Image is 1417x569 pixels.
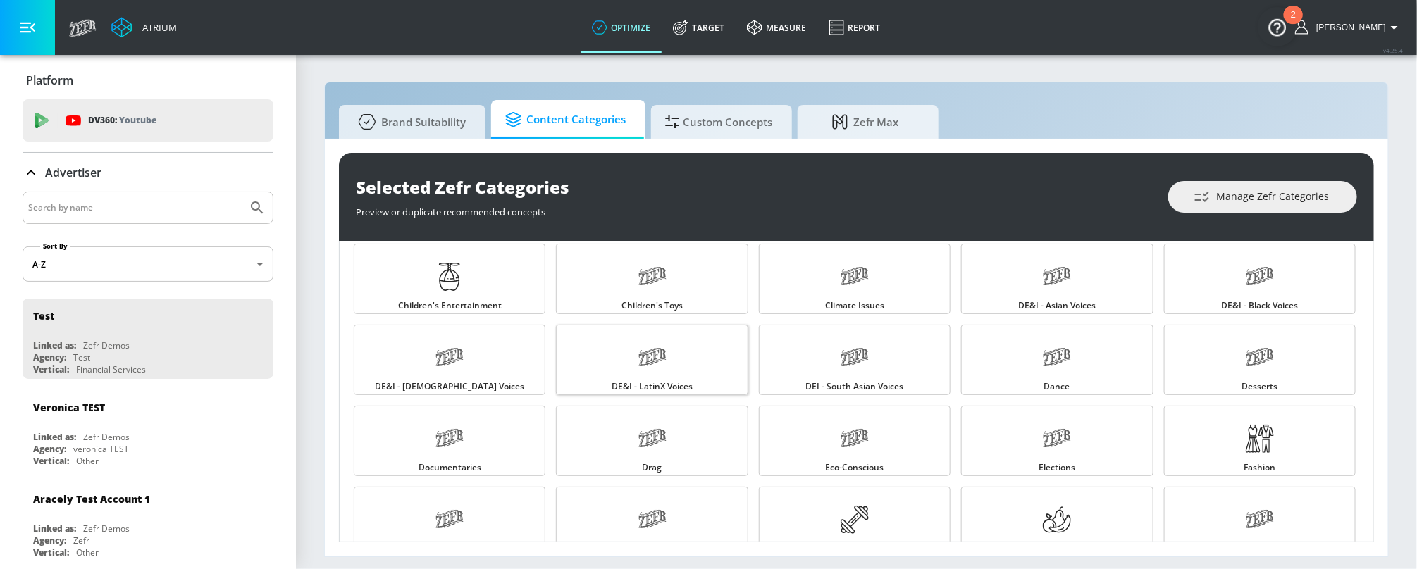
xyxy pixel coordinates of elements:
[621,301,683,310] span: Children's Toys
[356,199,1154,218] div: Preview or duplicate recommended concepts
[662,2,736,53] a: Target
[23,390,273,470] div: Veronica TESTLinked as:Zefr DemosAgency:veronica TESTVertical:Other
[73,534,89,546] div: Zefr
[556,406,748,476] a: Drag
[23,299,273,379] div: TestLinked as:Zefr DemosAgency:TestVertical:Financial Services
[736,2,817,53] a: measure
[23,153,273,192] div: Advertiser
[88,113,156,128] p: DV360:
[33,351,66,363] div: Agency:
[817,2,891,53] a: Report
[556,244,748,314] a: Children's Toys
[354,325,545,395] a: DE&I - [DEMOGRAPHIC_DATA] Voices
[759,244,951,314] a: Climate Issues
[1242,382,1277,391] span: Desserts
[1196,188,1329,206] span: Manage Zefr Categories
[26,73,73,88] p: Platform
[1244,463,1275,472] span: Fashion
[73,351,90,363] div: Test
[23,482,273,562] div: Aracely Test Account 1Linked as:Zefr DemosAgency:ZefrVertical:Other
[28,199,242,217] input: Search by name
[73,443,129,455] div: veronica TEST
[825,301,884,310] span: Climate Issues
[33,546,69,558] div: Vertical:
[356,175,1154,199] div: Selected Zefr Categories
[556,325,748,395] a: DE&I - LatinX Voices
[83,431,130,443] div: Zefr Demos
[1039,463,1075,472] span: Elections
[1383,46,1403,54] span: v 4.25.4
[33,492,150,506] div: Aracely Test Account 1
[354,406,545,476] a: Documentaries
[759,406,951,476] a: Eco-Conscious
[33,363,69,375] div: Vertical:
[612,382,693,391] span: DE&I - LatinX Voices
[505,103,626,137] span: Content Categories
[375,382,524,391] span: DE&I - [DEMOGRAPHIC_DATA] Voices
[119,113,156,127] p: Youtube
[23,61,273,100] div: Platform
[825,463,884,472] span: Eco-Conscious
[1291,15,1296,33] div: 2
[76,363,146,375] div: Financial Services
[33,534,66,546] div: Agency:
[398,301,502,310] span: Children's Entertainment
[1221,301,1298,310] span: DE&I - Black Voices
[1164,406,1356,476] a: Fashion
[33,401,105,414] div: Veronica TEST
[961,325,1153,395] a: Dance
[812,105,919,139] span: Zefr Max
[45,165,101,180] p: Advertiser
[1164,325,1356,395] a: Desserts
[1295,19,1403,36] button: [PERSON_NAME]
[33,523,76,534] div: Linked as:
[1258,7,1297,46] button: Open Resource Center, 2 new notifications
[33,455,69,467] div: Vertical:
[83,339,130,351] div: Zefr Demos
[33,309,54,323] div: Test
[23,246,273,282] div: A-Z
[759,325,951,395] a: DEI - South Asian Voices
[665,105,772,139] span: Custom Concepts
[23,99,273,142] div: DV360: Youtube
[961,244,1153,314] a: DE&I - Asian Voices
[1164,244,1356,314] a: DE&I - Black Voices
[76,546,99,558] div: Other
[419,463,481,472] span: Documentaries
[354,244,545,314] a: Children's Entertainment
[40,242,70,251] label: Sort By
[33,443,66,455] div: Agency:
[76,455,99,467] div: Other
[805,382,903,391] span: DEI - South Asian Voices
[961,406,1153,476] a: Elections
[1044,382,1070,391] span: Dance
[1168,181,1357,213] button: Manage Zefr Categories
[137,21,177,34] div: Atrium
[1018,301,1096,310] span: DE&I - Asian Voices
[581,2,662,53] a: optimize
[353,105,466,139] span: Brand Suitability
[643,463,662,472] span: Drag
[1311,23,1386,32] span: login as: brianna.trafton@zefr.com
[33,431,76,443] div: Linked as:
[83,523,130,534] div: Zefr Demos
[111,17,177,38] a: Atrium
[33,339,76,351] div: Linked as:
